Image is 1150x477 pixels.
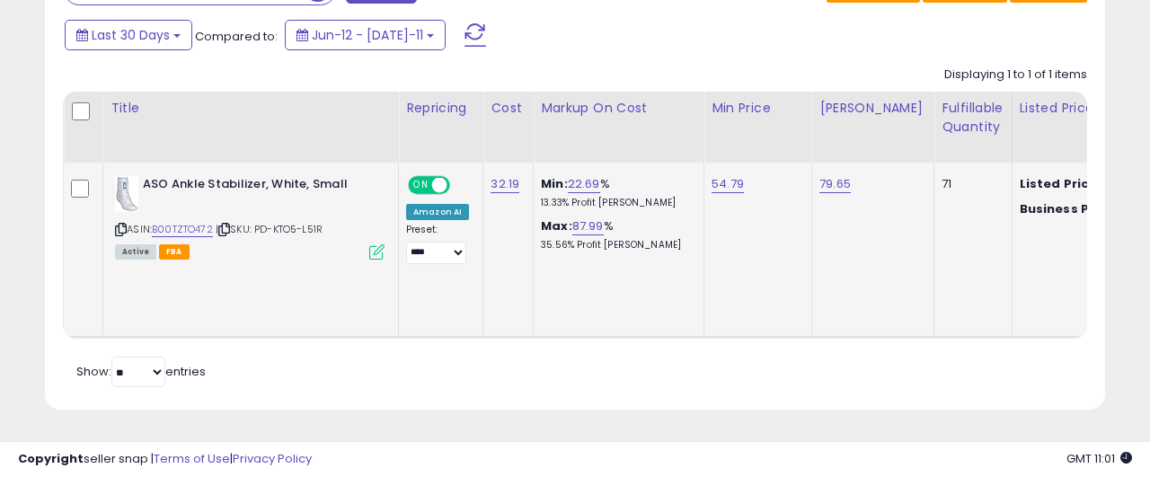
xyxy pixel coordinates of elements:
[406,99,475,118] div: Repricing
[406,204,469,220] div: Amazon AI
[541,99,696,118] div: Markup on Cost
[115,244,156,260] span: All listings currently available for purchase on Amazon
[819,99,926,118] div: [PERSON_NAME]
[568,175,600,193] a: 22.69
[115,176,138,212] img: 315iQpnx+nL._SL40_.jpg
[233,450,312,467] a: Privacy Policy
[541,197,690,209] p: 13.33% Profit [PERSON_NAME]
[406,224,469,264] div: Preset:
[491,175,519,193] a: 32.19
[18,451,312,468] div: seller snap | |
[712,175,744,193] a: 54.79
[819,175,851,193] a: 79.65
[410,178,432,193] span: ON
[944,66,1087,84] div: Displaying 1 to 1 of 1 items
[312,26,423,44] span: Jun-12 - [DATE]-11
[115,176,385,258] div: ASIN:
[1020,200,1119,217] b: Business Price:
[76,363,206,380] span: Show: entries
[541,218,690,252] div: %
[195,28,278,45] span: Compared to:
[143,176,361,198] b: ASO Ankle Stabilizer, White, Small
[541,217,572,234] b: Max:
[159,244,190,260] span: FBA
[1066,450,1132,467] span: 2025-08-12 11:01 GMT
[942,99,1004,137] div: Fulfillable Quantity
[712,99,804,118] div: Min Price
[65,20,192,50] button: Last 30 Days
[92,26,170,44] span: Last 30 Days
[491,99,526,118] div: Cost
[152,222,213,237] a: B00TZTO472
[541,175,568,192] b: Min:
[111,99,391,118] div: Title
[541,239,690,252] p: 35.56% Profit [PERSON_NAME]
[572,217,604,235] a: 87.99
[216,222,323,236] span: | SKU: PD-KTO5-L51R
[1020,175,1101,192] b: Listed Price:
[942,176,997,192] div: 71
[285,20,446,50] button: Jun-12 - [DATE]-11
[154,450,230,467] a: Terms of Use
[534,92,704,163] th: The percentage added to the cost of goods (COGS) that forms the calculator for Min & Max prices.
[447,178,476,193] span: OFF
[18,450,84,467] strong: Copyright
[541,176,690,209] div: %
